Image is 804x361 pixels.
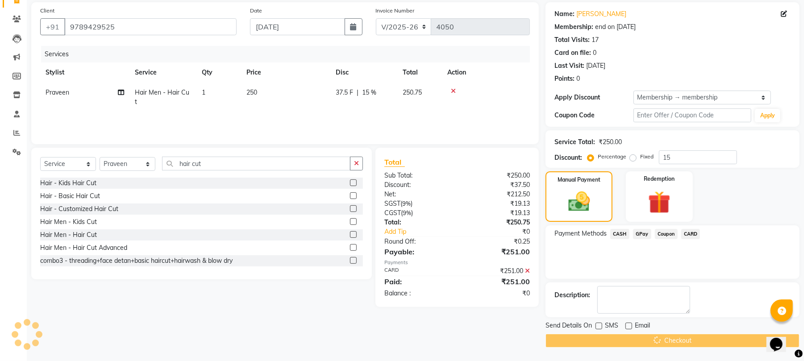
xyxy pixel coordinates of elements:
div: Payable: [378,246,457,257]
div: ₹0.25 [457,237,537,246]
div: [DATE] [586,61,605,71]
div: ( ) [378,199,457,208]
div: Card on file: [554,48,591,58]
th: Price [241,62,330,83]
div: Net: [378,190,457,199]
span: CGST [384,209,401,217]
div: ₹251.00 [457,276,537,287]
span: Hair Men - Hair Cut [135,88,189,106]
div: Round Off: [378,237,457,246]
span: 37.5 F [336,88,353,97]
div: ₹0 [471,227,537,237]
div: Last Visit: [554,61,584,71]
input: Search or Scan [162,157,350,170]
span: Payment Methods [554,229,607,238]
iframe: chat widget [767,325,795,352]
input: Enter Offer / Coupon Code [633,108,751,122]
img: _gift.svg [641,188,678,216]
span: Send Details On [546,321,592,332]
div: Hair - Kids Hair Cut [40,178,96,188]
span: 250.75 [403,88,422,96]
div: ₹251.00 [457,266,537,276]
div: ₹19.13 [457,199,537,208]
span: Coupon [655,229,678,239]
th: Total [397,62,442,83]
span: 250 [246,88,257,96]
div: CARD [378,266,457,276]
img: _cash.svg [562,189,597,214]
div: Total Visits: [554,35,590,45]
div: Discount: [554,153,582,162]
div: Hair Men - Hair Cut [40,230,97,240]
div: Discount: [378,180,457,190]
div: Total: [378,218,457,227]
div: Hair Men - Kids Cut [40,217,97,227]
div: ₹250.00 [457,171,537,180]
span: 1 [202,88,205,96]
div: Paid: [378,276,457,287]
div: Hair Men - Hair Cut Advanced [40,243,127,253]
div: Hair - Customized Hair Cut [40,204,118,214]
div: Membership: [554,22,593,32]
div: Points: [554,74,575,83]
label: Invoice Number [376,7,415,15]
div: ₹19.13 [457,208,537,218]
div: Hair - Basic Hair Cut [40,191,100,201]
span: GPay [633,229,651,239]
div: ₹0 [457,289,537,298]
input: Search by Name/Mobile/Email/Code [64,18,237,35]
span: CARD [681,229,700,239]
div: Apply Discount [554,93,633,102]
div: Name: [554,9,575,19]
span: 15 % [362,88,376,97]
label: Date [250,7,262,15]
a: [PERSON_NAME] [576,9,626,19]
th: Service [129,62,196,83]
div: ( ) [378,208,457,218]
button: Apply [755,109,780,122]
span: SGST [384,199,400,207]
div: combo3 - threading+face detan+basic haircut+hairwash & blow dry [40,256,233,266]
th: Disc [330,62,397,83]
span: CASH [610,229,629,239]
div: ₹212.50 [457,190,537,199]
th: Qty [196,62,241,83]
div: end on [DATE] [595,22,636,32]
div: 0 [576,74,580,83]
label: Redemption [644,175,675,183]
th: Action [442,62,530,83]
div: Description: [554,290,590,300]
span: 9% [403,209,411,216]
span: 9% [402,200,411,207]
div: Coupon Code [554,111,633,120]
label: Manual Payment [558,176,600,184]
a: Add Tip [378,227,471,237]
span: SMS [605,321,618,332]
button: +91 [40,18,65,35]
div: Service Total: [554,137,595,147]
th: Stylist [40,62,129,83]
span: Praveen [46,88,69,96]
span: Email [635,321,650,332]
div: ₹250.00 [599,137,622,147]
div: Sub Total: [378,171,457,180]
div: Payments [384,259,530,266]
span: Total [384,158,405,167]
label: Client [40,7,54,15]
span: | [357,88,358,97]
div: ₹250.75 [457,218,537,227]
div: 0 [593,48,596,58]
div: Balance : [378,289,457,298]
label: Percentage [598,153,626,161]
div: 17 [592,35,599,45]
label: Fixed [640,153,654,161]
div: ₹251.00 [457,246,537,257]
div: ₹37.50 [457,180,537,190]
div: Services [41,46,537,62]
